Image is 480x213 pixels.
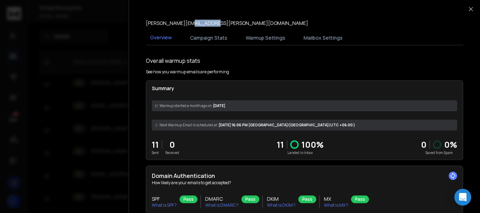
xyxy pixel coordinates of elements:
[205,202,239,208] p: What is DMARC ?
[277,150,324,155] p: Landed in Inbox
[241,195,259,203] div: Pass
[165,139,179,150] p: 0
[454,189,471,206] div: Open Intercom Messenger
[160,122,217,128] span: Next Warmup Email is scheduled at
[241,30,290,46] button: Warmup Settings
[298,195,316,203] div: Pass
[186,30,232,46] button: Campaign Stats
[152,180,457,186] p: How likely are your emails to get accepted?
[152,100,457,111] div: [DATE]
[146,56,200,65] h1: Overall warmup stats
[267,195,296,202] h3: DKIM
[152,85,457,92] p: Summary
[146,30,176,46] button: Overview
[152,150,159,155] p: Sent
[444,139,457,150] p: 0 %
[324,202,348,208] p: What is MX ?
[152,202,177,208] p: What is SPF ?
[165,150,179,155] p: Received
[152,195,177,202] h3: SPF
[146,69,229,75] p: See how you warmup emails are performing
[205,195,239,202] h3: DMARC
[277,139,284,150] p: 11
[267,202,296,208] p: What is DKIM ?
[146,20,308,27] p: [PERSON_NAME][EMAIL_ADDRESS][PERSON_NAME][DOMAIN_NAME]
[152,139,159,150] p: 11
[324,195,348,202] h3: MX
[152,172,457,180] h2: Domain Authentication
[160,103,212,108] span: Warmup started a month ago on
[421,139,427,150] strong: 0
[180,195,197,203] div: Pass
[299,30,347,46] button: Mailbox Settings
[351,195,369,203] div: Pass
[301,139,324,150] p: 100 %
[152,120,457,131] div: [DATE] 16:06 PM [GEOGRAPHIC_DATA]/[GEOGRAPHIC_DATA] (UTC +06:00 )
[421,150,457,155] p: Saved from Spam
